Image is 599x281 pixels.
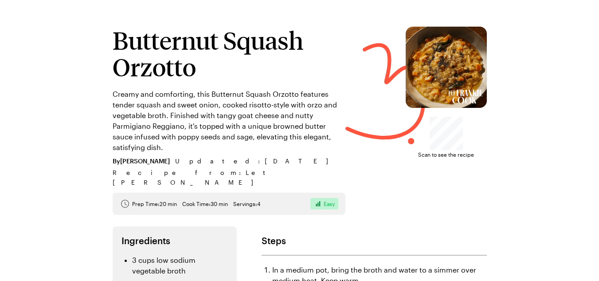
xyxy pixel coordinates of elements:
[233,200,260,207] span: Servings: 4
[324,200,335,207] span: Easy
[406,27,487,108] img: Butternut Squash Orzotto
[418,150,474,159] span: Scan to see the recipe
[121,235,228,246] h2: Ingredients
[113,89,345,153] p: Creamy and comforting, this Butternut Squash Orzotto features tender squash and sweet onion, cook...
[113,27,345,80] h1: Butternut Squash Orzotto
[132,255,228,276] li: 3 cups low sodium vegetable broth
[182,200,228,207] span: Cook Time: 30 min
[262,235,487,246] h2: Steps
[113,168,345,187] span: Recipe from: Let [PERSON_NAME]
[175,156,337,166] span: Updated : [DATE]
[132,200,177,207] span: Prep Time: 20 min
[113,156,170,166] span: By [PERSON_NAME]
